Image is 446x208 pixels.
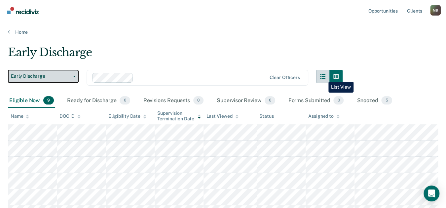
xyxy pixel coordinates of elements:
span: 5 [381,96,392,105]
div: Forms Submitted0 [287,94,345,108]
div: Eligible Now9 [8,94,55,108]
span: 0 [193,96,204,105]
div: Last Viewed [206,113,238,119]
button: Early Discharge [8,70,79,83]
div: Assigned to [308,113,339,119]
div: Ready for Discharge0 [66,94,131,108]
div: Eligibility Date [108,113,146,119]
span: 9 [43,96,54,105]
div: Name [11,113,29,119]
span: Early Discharge [11,73,70,79]
div: Open Intercom Messenger [424,186,439,201]
div: Clear officers [269,75,300,80]
div: DOC ID [59,113,81,119]
div: Supervision Termination Date [157,110,201,122]
div: M B [430,5,441,16]
a: Home [8,29,438,35]
span: 0 [333,96,344,105]
span: 0 [120,96,130,105]
div: Revisions Requests0 [142,94,205,108]
span: 0 [265,96,275,105]
div: Supervisor Review0 [215,94,277,108]
div: Early Discharge [8,46,343,64]
button: Profile dropdown button [430,5,441,16]
div: Status [259,113,274,119]
img: Recidiviz [7,7,39,14]
div: Snoozed5 [355,94,393,108]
